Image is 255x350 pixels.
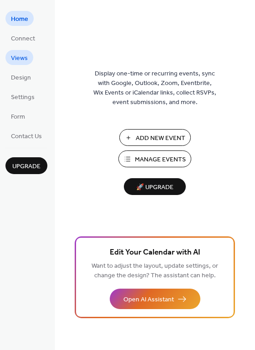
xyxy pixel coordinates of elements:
[119,129,191,146] button: Add New Event
[11,54,28,63] span: Views
[5,109,31,124] a: Form
[124,178,186,195] button: 🚀 Upgrade
[136,134,185,143] span: Add New Event
[5,89,40,104] a: Settings
[93,69,216,107] span: Display one-time or recurring events, sync with Google, Outlook, Zoom, Eventbrite, Wix Events or ...
[11,34,35,44] span: Connect
[135,155,186,165] span: Manage Events
[11,132,42,141] span: Contact Us
[11,112,25,122] span: Form
[123,295,174,305] span: Open AI Assistant
[5,11,34,26] a: Home
[5,70,36,85] a: Design
[11,73,31,83] span: Design
[11,15,28,24] span: Home
[110,246,200,259] span: Edit Your Calendar with AI
[5,128,47,143] a: Contact Us
[5,157,47,174] button: Upgrade
[118,150,191,167] button: Manage Events
[92,260,218,282] span: Want to adjust the layout, update settings, or change the design? The assistant can help.
[5,50,33,65] a: Views
[129,181,180,194] span: 🚀 Upgrade
[110,289,200,309] button: Open AI Assistant
[11,93,35,102] span: Settings
[12,162,41,171] span: Upgrade
[5,30,41,45] a: Connect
